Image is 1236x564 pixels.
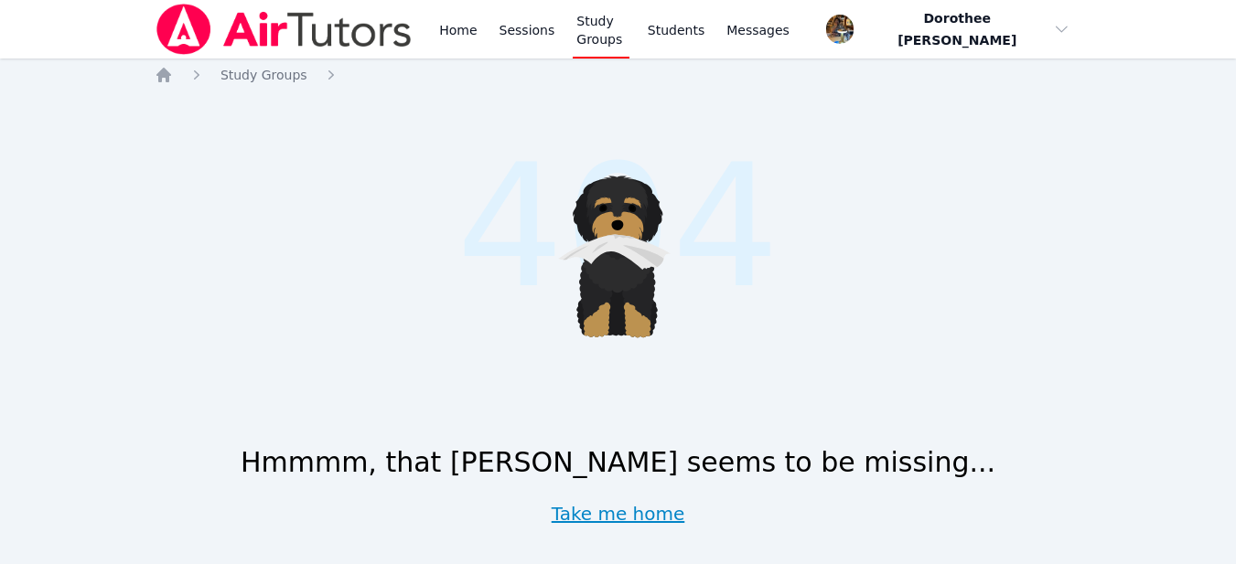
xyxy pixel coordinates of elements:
span: Study Groups [220,68,307,82]
h1: Hmmmm, that [PERSON_NAME] seems to be missing... [241,446,995,479]
a: Study Groups [220,66,307,84]
span: 404 [457,101,779,355]
a: Take me home [552,501,685,527]
img: Air Tutors [155,4,414,55]
nav: Breadcrumb [155,66,1081,84]
span: Messages [726,21,790,39]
